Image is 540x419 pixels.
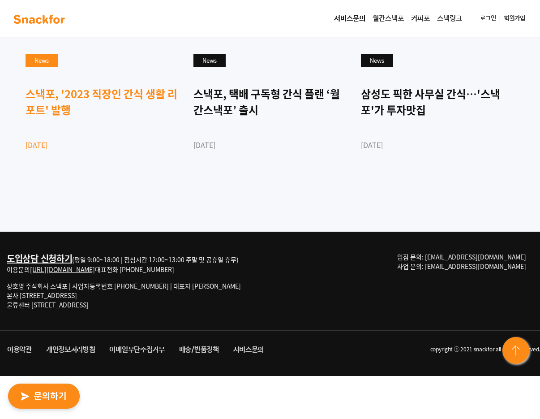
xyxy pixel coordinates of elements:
a: 설정 [116,284,172,307]
a: News 스낵포, 택배 구독형 간식 플랜 ‘월간스낵포’ 출시 [DATE] [193,54,347,181]
a: 커피포 [407,10,433,28]
a: 회원가입 [500,10,529,27]
a: 서비스문의 [330,10,369,28]
div: 스낵포, '2023 직장인 간식 생활 리포트' 발행 [26,86,179,118]
a: 이메일무단수집거부 [102,342,171,358]
div: 스낵포, 택배 구독형 간식 플랜 ‘월간스낵포’ 출시 [193,86,347,118]
span: 입점 문의: [EMAIL_ADDRESS][DOMAIN_NAME] 사업 문의: [EMAIL_ADDRESS][DOMAIN_NAME] [397,252,526,271]
a: 대화 [59,284,116,307]
a: News 삼성도 픽한 사무실 간식…'스낵포'가 투자맛집 [DATE] [361,54,514,181]
div: News [361,54,393,67]
span: 홈 [28,298,34,305]
div: (평일 9:00~18:00 | 점심시간 12:00~13:00 주말 및 공휴일 휴무) 이용문의 대표전화 [PHONE_NUMBER] [7,252,241,274]
a: 배송/반품정책 [172,342,226,358]
div: [DATE] [193,139,347,150]
div: News [26,54,58,67]
div: News [193,54,226,67]
a: News 스낵포, '2023 직장인 간식 생활 리포트' 발행 [DATE] [26,54,179,181]
div: 삼성도 픽한 사무실 간식…'스낵포'가 투자맛집 [361,86,514,118]
a: 서비스문의 [226,342,271,358]
a: 스낵링크 [433,10,466,28]
a: 월간스낵포 [369,10,407,28]
a: 홈 [3,284,59,307]
li: copyright ⓒ 2021 snackfor all rights reserved. [271,342,540,358]
div: [DATE] [361,139,514,150]
a: 개인정보처리방침 [39,342,103,358]
span: 대화 [82,298,93,305]
a: 로그인 [476,10,500,27]
img: background-main-color.svg [11,12,68,26]
p: 상호명 주식회사 스낵포 | 사업자등록번호 [PHONE_NUMBER] | 대표자 [PERSON_NAME] 본사 [STREET_ADDRESS] 물류센터 [STREET_ADDRESS] [7,281,241,310]
a: [URL][DOMAIN_NAME] [30,265,95,274]
div: [DATE] [26,139,179,150]
span: 설정 [138,298,149,305]
a: 도입상담 신청하기 [7,252,72,265]
img: floating-button [501,335,533,367]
